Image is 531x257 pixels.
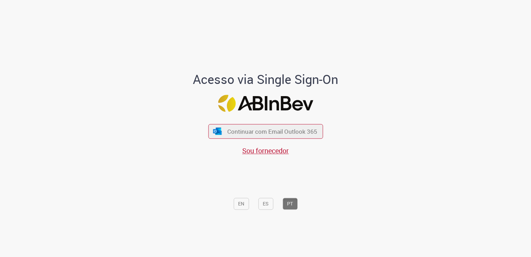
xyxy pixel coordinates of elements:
[213,127,222,135] img: ícone Azure/Microsoft 360
[242,146,289,155] a: Sou fornecedor
[208,124,323,139] button: ícone Azure/Microsoft 360 Continuar com Email Outlook 365
[218,95,313,112] img: Logo ABInBev
[169,72,362,86] h1: Acesso via Single Sign-On
[234,198,249,210] button: EN
[258,198,273,210] button: ES
[227,127,317,135] span: Continuar com Email Outlook 365
[283,198,297,210] button: PT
